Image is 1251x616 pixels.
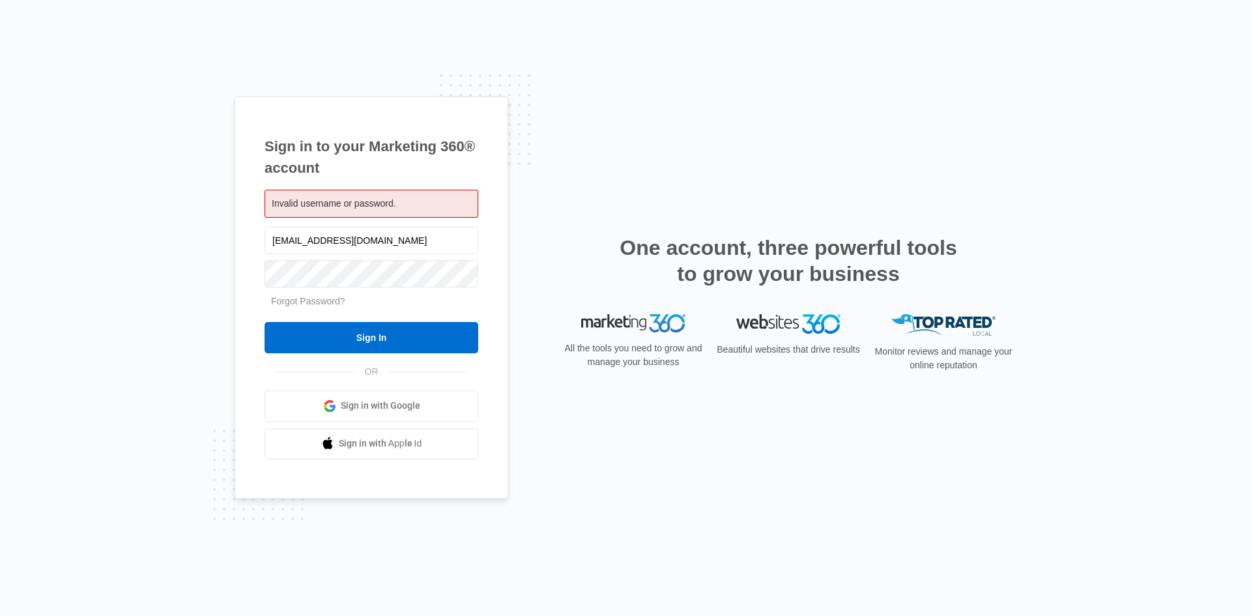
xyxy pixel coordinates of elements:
[581,314,685,332] img: Marketing 360
[356,365,388,379] span: OR
[339,437,422,450] span: Sign in with Apple Id
[265,227,478,254] input: Email
[736,314,841,333] img: Websites 360
[715,343,861,357] p: Beautiful websites that drive results
[560,342,706,369] p: All the tools you need to grow and manage your business
[272,198,396,209] span: Invalid username or password.
[616,235,961,287] h2: One account, three powerful tools to grow your business
[870,345,1016,372] p: Monitor reviews and manage your online reputation
[341,399,420,413] span: Sign in with Google
[271,296,345,306] a: Forgot Password?
[891,314,996,336] img: Top Rated Local
[265,322,478,353] input: Sign In
[265,136,478,179] h1: Sign in to your Marketing 360® account
[265,390,478,422] a: Sign in with Google
[265,428,478,460] a: Sign in with Apple Id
